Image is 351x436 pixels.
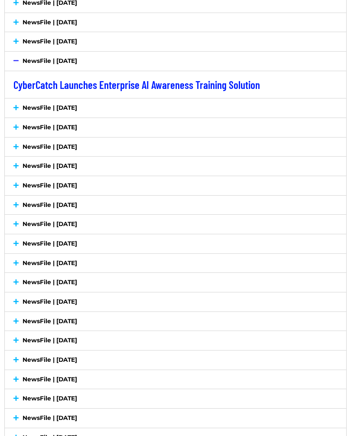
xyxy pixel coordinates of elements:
[23,182,77,189] a: NewsFile | [DATE]
[23,19,77,26] a: NewsFile | [DATE]
[23,38,77,45] a: NewsFile | [DATE]
[23,318,77,325] a: NewsFile | [DATE]
[13,78,260,91] a: CyberCatch Launches Enterprise AI Awareness Training Solution
[23,201,77,208] a: NewsFile | [DATE]
[23,376,77,383] a: NewsFile | [DATE]
[23,220,77,227] a: NewsFile | [DATE]
[23,124,77,131] a: NewsFile | [DATE]
[23,279,77,285] a: NewsFile | [DATE]
[23,162,77,169] a: NewsFile | [DATE]
[23,143,77,150] a: NewsFile | [DATE]
[23,414,77,421] a: NewsFile | [DATE]
[23,57,77,64] a: NewsFile | [DATE]
[23,337,77,344] a: NewsFile | [DATE]
[23,259,77,266] a: NewsFile | [DATE]
[23,240,77,247] a: NewsFile | [DATE]
[23,395,77,402] a: NewsFile | [DATE]
[23,356,77,363] a: NewsFile | [DATE]
[23,104,77,111] a: NewsFile | [DATE]
[23,298,77,305] a: NewsFile | [DATE]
